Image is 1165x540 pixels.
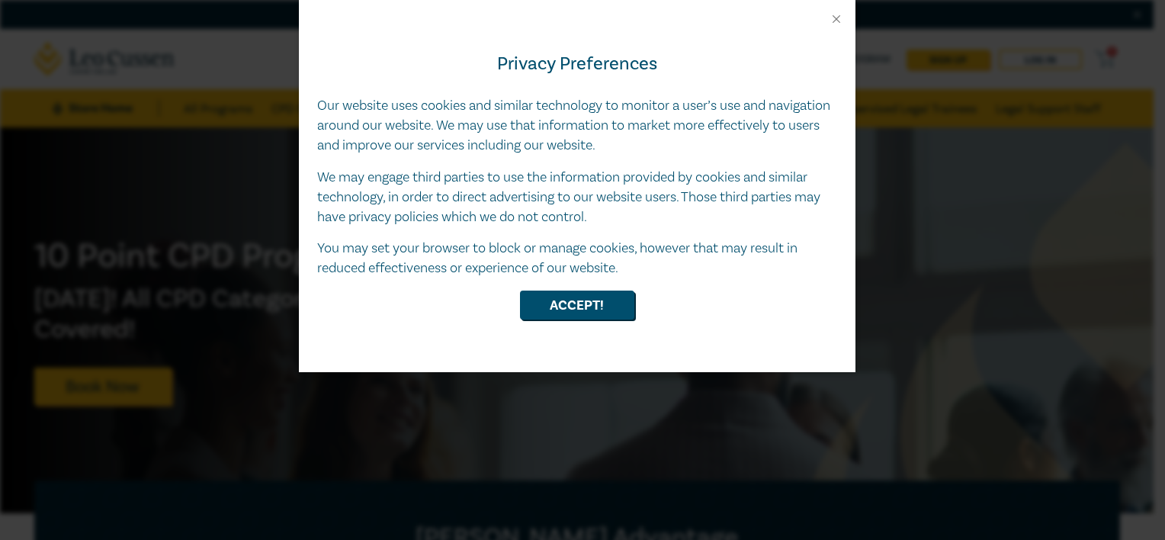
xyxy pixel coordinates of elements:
[520,291,634,320] button: Accept!
[830,12,843,26] button: Close
[317,50,837,78] h4: Privacy Preferences
[317,239,837,278] p: You may set your browser to block or manage cookies, however that may result in reduced effective...
[317,168,837,227] p: We may engage third parties to use the information provided by cookies and similar technology, in...
[317,96,837,156] p: Our website uses cookies and similar technology to monitor a user’s use and navigation around our...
